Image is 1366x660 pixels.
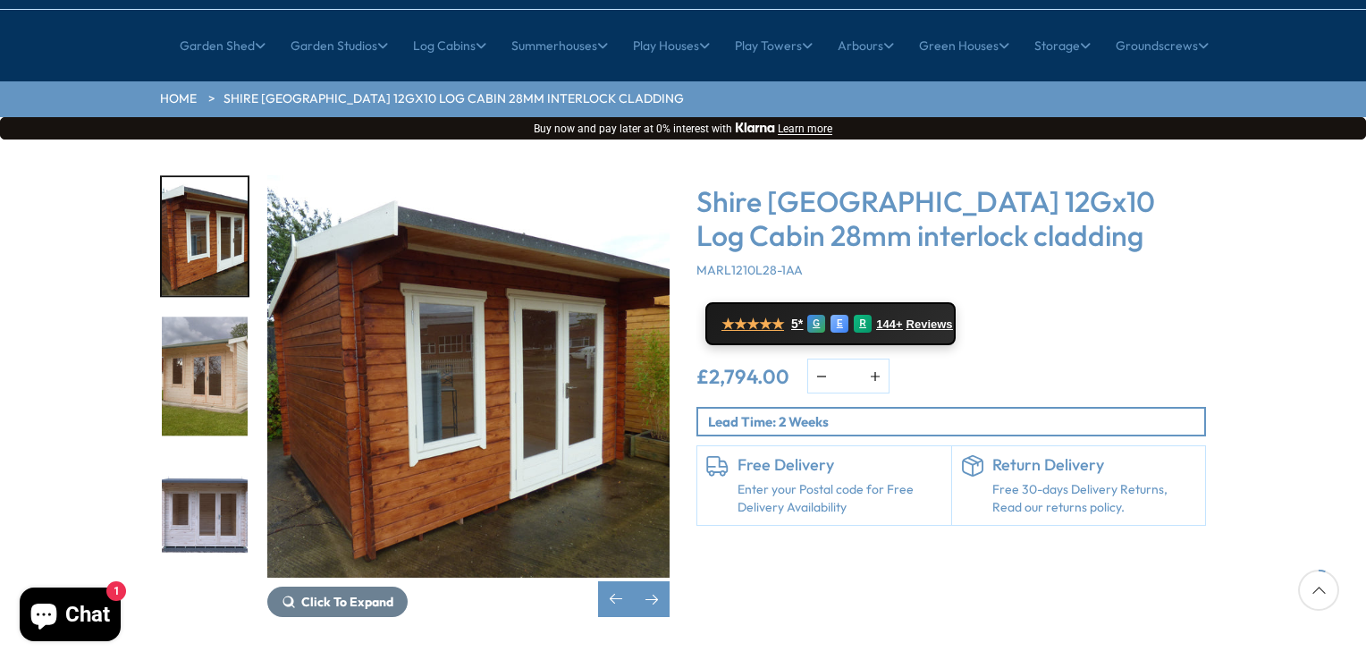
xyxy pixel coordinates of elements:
[180,23,266,68] a: Garden Shed
[511,23,608,68] a: Summerhouses
[633,23,710,68] a: Play Houses
[919,23,1009,68] a: Green Houses
[738,455,942,475] h6: Free Delivery
[721,316,784,333] span: ★★★★★
[413,23,486,68] a: Log Cabins
[291,23,388,68] a: Garden Studios
[738,481,942,516] a: Enter your Postal code for Free Delivery Availability
[160,175,249,298] div: 5 / 16
[696,262,803,278] span: MARL1210L28-1AA
[162,457,248,576] img: Marlborough12gx10_white_0000_4c310f97-7a65-48a6-907d-1f6573b0d09f_200x200.jpg
[160,90,197,108] a: HOME
[854,315,872,333] div: R
[223,90,684,108] a: Shire [GEOGRAPHIC_DATA] 12Gx10 Log Cabin 28mm interlock cladding
[267,175,670,578] img: Shire Marlborough 12Gx10 Log Cabin 28mm interlock cladding - Best Shed
[876,317,902,332] span: 144+
[705,302,956,345] a: ★★★★★ 5* G E R 144+ Reviews
[696,184,1206,253] h3: Shire [GEOGRAPHIC_DATA] 12Gx10 Log Cabin 28mm interlock cladding
[1034,23,1091,68] a: Storage
[634,581,670,617] div: Next slide
[160,316,249,438] div: 6 / 16
[162,317,248,436] img: Marlborough1_4_-Recovered_0cedafef-55a9-4a54-8948-ddd76ea245d9_200x200.jpg
[838,23,894,68] a: Arbours
[992,455,1197,475] h6: Return Delivery
[735,23,813,68] a: Play Towers
[696,367,789,386] ins: £2,794.00
[598,581,634,617] div: Previous slide
[708,412,1204,431] p: Lead Time: 2 Weeks
[267,175,670,617] div: 5 / 16
[807,315,825,333] div: G
[1116,23,1209,68] a: Groundscrews
[906,317,953,332] span: Reviews
[831,315,848,333] div: E
[14,588,126,646] inbox-online-store-chat: Shopify online store chat
[160,455,249,578] div: 7 / 16
[992,481,1197,516] p: Free 30-days Delivery Returns, Read our returns policy.
[301,594,393,610] span: Click To Expand
[162,177,248,296] img: Marlborough_11_0286c2a1-8bba-42c4-a94d-6282b60679f0_200x200.jpg
[267,587,408,617] button: Click To Expand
